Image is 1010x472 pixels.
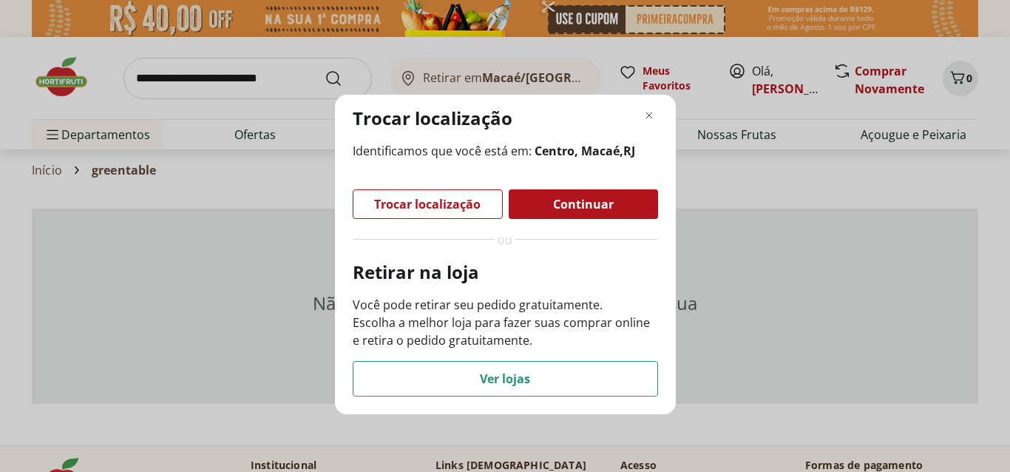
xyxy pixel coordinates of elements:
[353,260,658,284] p: Retirar na loja
[509,189,658,219] button: Continuar
[353,142,658,160] span: Identificamos que você está em:
[353,296,658,349] p: Você pode retirar seu pedido gratuitamente. Escolha a melhor loja para fazer suas comprar online ...
[353,361,658,397] button: Ver lojas
[553,198,614,210] span: Continuar
[335,95,676,414] div: Modal de regionalização
[353,107,512,130] p: Trocar localização
[640,107,658,124] button: Fechar modal de regionalização
[498,231,512,249] span: ou
[353,189,503,219] button: Trocar localização
[374,198,481,210] span: Trocar localização
[535,143,635,159] b: Centro, Macaé , RJ
[480,373,530,385] span: Ver lojas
